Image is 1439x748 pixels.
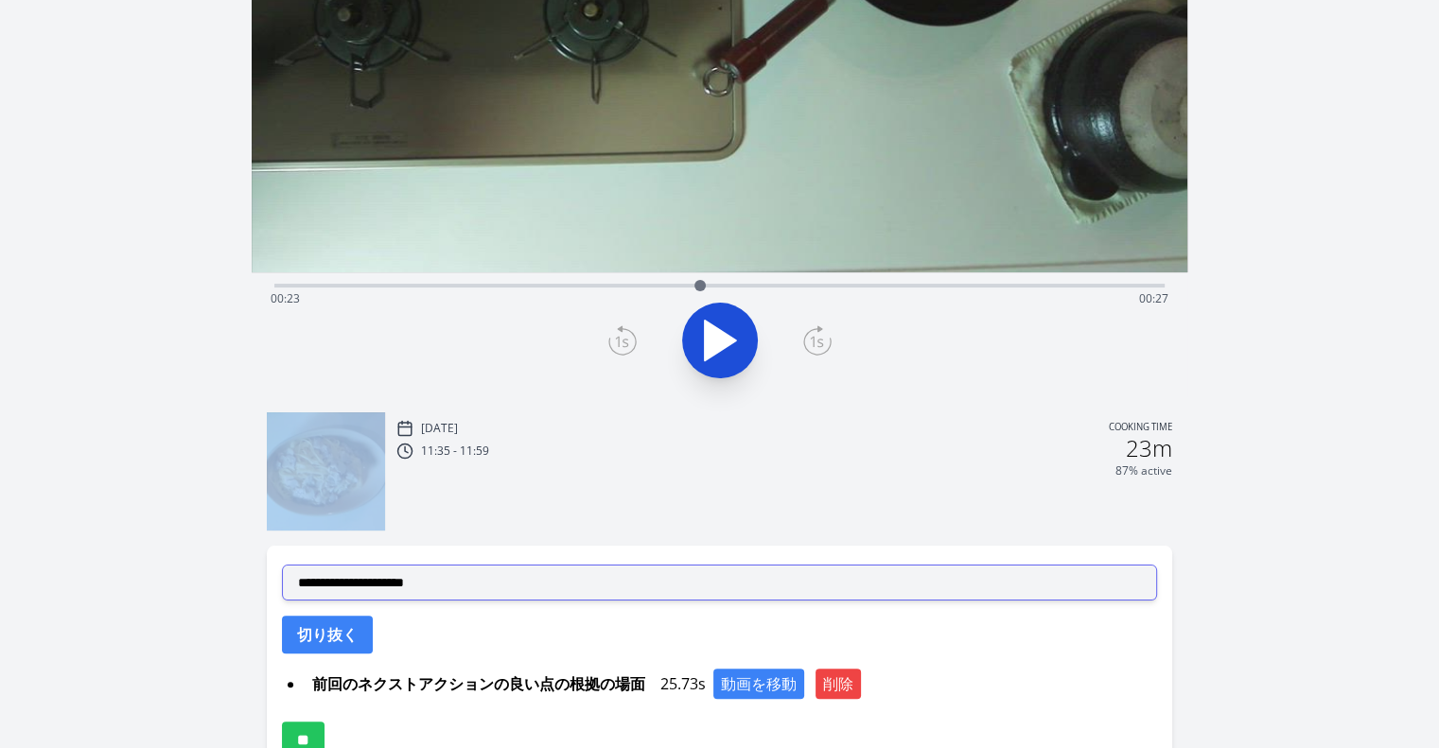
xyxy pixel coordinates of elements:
[421,444,489,459] p: 11:35 - 11:59
[816,669,861,699] button: 削除
[271,290,300,306] span: 00:23
[267,412,385,531] img: 250917023633_thumb.jpeg
[1115,463,1172,478] p: 87% active
[1109,420,1172,437] p: Cooking time
[305,669,1157,699] div: 25.73s
[421,421,458,436] p: [DATE]
[305,669,653,699] span: 前回のネクストアクションの良い点の根拠の場面
[713,669,804,699] button: 動画を移動
[1126,437,1172,460] h2: 23m
[1139,290,1168,306] span: 00:27
[282,616,373,653] button: 切り抜く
